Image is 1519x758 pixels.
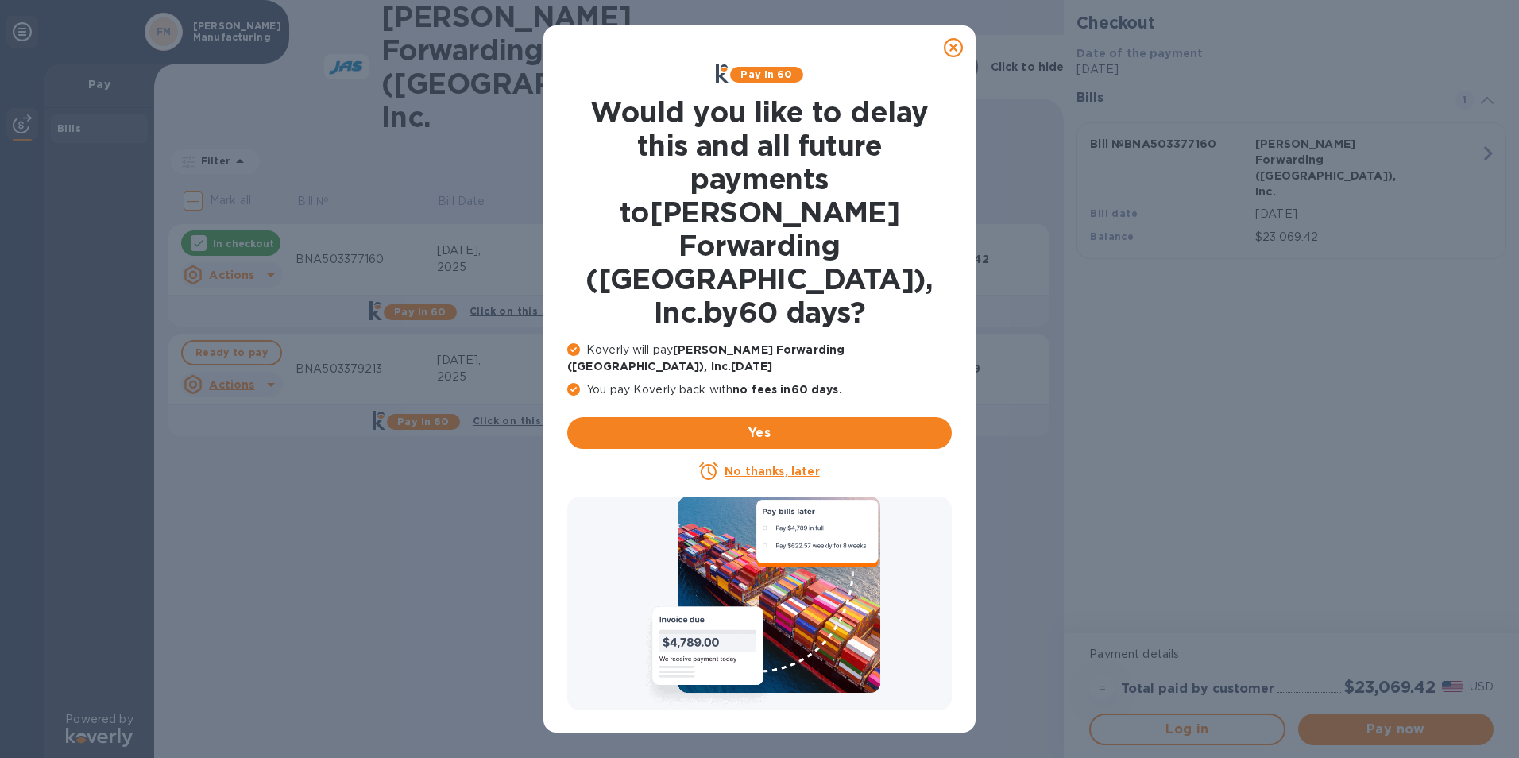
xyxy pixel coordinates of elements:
h1: Would you like to delay this and all future payments to [PERSON_NAME] Forwarding ([GEOGRAPHIC_DAT... [567,95,952,329]
button: Yes [567,417,952,449]
span: Yes [580,423,939,443]
b: no fees in 60 days . [732,383,841,396]
b: Pay in 60 [740,68,792,80]
p: Koverly will pay [567,342,952,375]
p: You pay Koverly back with [567,381,952,398]
u: No thanks, later [725,465,819,478]
b: [PERSON_NAME] Forwarding ([GEOGRAPHIC_DATA]), Inc. [DATE] [567,343,845,373]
